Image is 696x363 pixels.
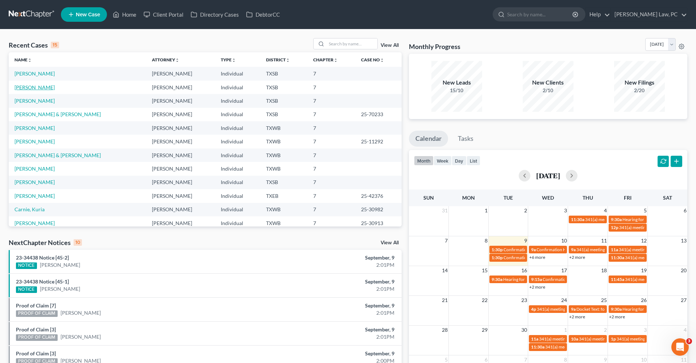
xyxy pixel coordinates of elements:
[614,78,665,87] div: New Filings
[260,189,307,203] td: TXEB
[187,8,243,21] a: Directory Cases
[146,148,215,162] td: [PERSON_NAME]
[307,108,356,121] td: 7
[28,58,32,62] i: unfold_more
[579,336,687,342] span: 341(a) meeting for [PERSON_NAME] & [PERSON_NAME]
[215,176,260,189] td: Individual
[663,195,672,201] span: Sat
[492,255,503,260] span: 1:30p
[531,247,536,252] span: 9a
[484,206,488,215] span: 1
[481,266,488,275] span: 15
[560,266,568,275] span: 17
[40,285,80,293] a: [PERSON_NAME]
[603,206,608,215] span: 4
[307,94,356,107] td: 7
[260,94,307,107] td: TXSB
[109,8,140,21] a: Home
[307,148,356,162] td: 7
[355,108,401,121] td: 25-70233
[523,87,573,94] div: 2/10
[146,81,215,94] td: [PERSON_NAME]
[600,236,608,245] span: 11
[14,152,101,158] a: [PERSON_NAME] & [PERSON_NAME]
[215,189,260,203] td: Individual
[355,135,401,148] td: 25-11292
[545,344,615,350] span: 341(a) meeting for [PERSON_NAME]
[671,338,689,356] iframe: Intercom live chat
[583,195,593,201] span: Thu
[380,58,384,62] i: unfold_more
[74,239,82,246] div: 10
[273,350,394,357] div: September, 9
[683,206,687,215] span: 6
[523,78,573,87] div: New Clients
[146,94,215,107] td: [PERSON_NAME]
[492,247,503,252] span: 1:30p
[441,296,448,305] span: 21
[14,84,55,90] a: [PERSON_NAME]
[260,108,307,121] td: TXSB
[273,333,394,340] div: 2:01PM
[531,344,544,350] span: 11:30a
[232,58,236,62] i: unfold_more
[441,326,448,334] span: 28
[543,277,626,282] span: Confirmation Hearing for [PERSON_NAME]
[146,162,215,175] td: [PERSON_NAME]
[273,254,394,261] div: September, 9
[273,326,394,333] div: September, 9
[14,166,55,172] a: [PERSON_NAME]
[16,334,58,341] div: PROOF OF CLAIM
[243,8,283,21] a: DebtorCC
[14,206,45,212] a: Carnie, Kuria
[215,81,260,94] td: Individual
[313,57,338,62] a: Chapterunfold_more
[640,266,647,275] span: 19
[614,87,665,94] div: 2/20
[14,70,55,77] a: [PERSON_NAME]
[266,57,290,62] a: Districtunfold_more
[521,296,528,305] span: 23
[273,278,394,285] div: September, 9
[563,326,568,334] span: 1
[643,206,647,215] span: 5
[273,309,394,317] div: 2:01PM
[492,277,502,282] span: 9:30a
[504,247,587,252] span: Confirmation Hearing for [PERSON_NAME]
[16,326,56,333] a: Proof of Claim [3]
[619,225,689,230] span: 341(a) meeting for [PERSON_NAME]
[571,217,584,222] span: 11:30a
[423,195,434,201] span: Sun
[355,189,401,203] td: 25-42376
[523,206,528,215] span: 2
[444,236,448,245] span: 7
[625,255,695,260] span: 341(a) meeting for [PERSON_NAME]
[521,266,528,275] span: 16
[215,162,260,175] td: Individual
[361,57,384,62] a: Case Nounfold_more
[569,254,585,260] a: +2 more
[260,121,307,135] td: TXWB
[481,296,488,305] span: 22
[260,135,307,148] td: TXWB
[175,58,179,62] i: unfold_more
[307,121,356,135] td: 7
[484,236,488,245] span: 8
[215,67,260,80] td: Individual
[611,306,622,312] span: 9:30a
[146,203,215,216] td: [PERSON_NAME]
[531,336,538,342] span: 11a
[625,277,695,282] span: 341(a) meeting for [PERSON_NAME]
[521,326,528,334] span: 30
[273,261,394,269] div: 2:01PM
[260,162,307,175] td: TXWB
[507,8,573,21] input: Search by name...
[571,336,578,342] span: 10a
[576,306,641,312] span: Docket Text: for [PERSON_NAME]
[51,42,59,48] div: 15
[563,206,568,215] span: 3
[16,350,56,356] a: Proof of Claim [3]
[260,67,307,80] td: TXSB
[576,247,646,252] span: 341(a) meeting for [PERSON_NAME]
[221,57,236,62] a: Typeunfold_more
